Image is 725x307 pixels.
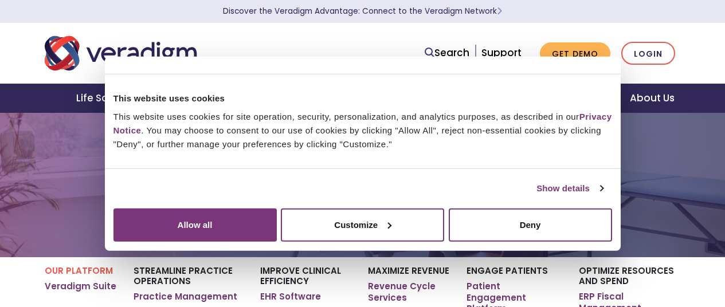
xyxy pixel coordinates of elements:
a: Support [481,46,522,60]
a: Show details [536,182,603,195]
button: Deny [449,208,612,241]
a: Practice Management [134,291,237,302]
a: Life Sciences [62,84,158,113]
img: Veradigm logo [45,34,202,72]
a: EHR Software [260,291,321,302]
a: About Us [616,84,688,113]
a: Login [621,42,675,65]
button: Allow all [113,208,277,241]
div: This website uses cookies [113,92,612,105]
div: This website uses cookies for site operation, security, personalization, and analytics purposes, ... [113,109,612,151]
button: Customize [281,208,444,241]
a: Privacy Notice [113,111,612,135]
a: Search [425,45,469,61]
a: Get Demo [540,42,610,65]
a: Revenue Cycle Services [368,281,449,303]
a: Discover the Veradigm Advantage: Connect to the Veradigm NetworkLearn More [223,6,502,17]
span: Learn More [497,6,502,17]
a: Veradigm Suite [45,281,116,292]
